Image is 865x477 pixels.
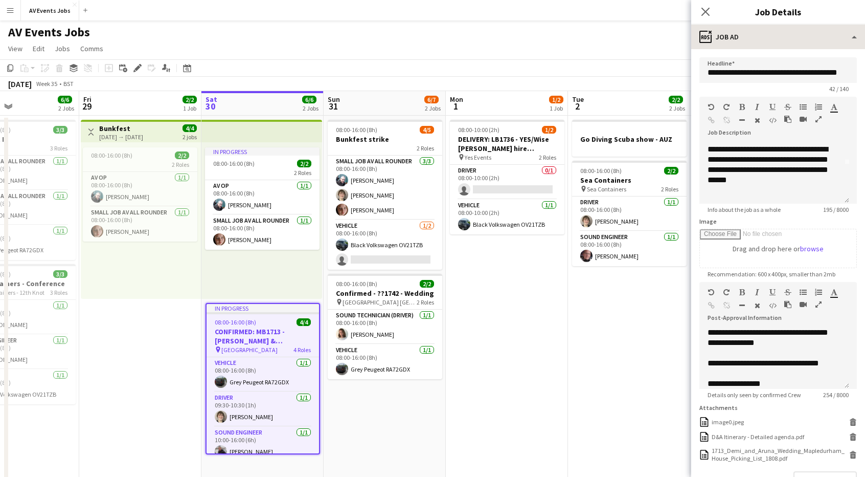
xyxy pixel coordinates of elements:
span: Info about the job as a whole [699,206,789,213]
span: 3 Roles [50,144,67,152]
button: Horizontal Line [738,301,745,310]
span: Sat [206,95,217,104]
span: Fri [83,95,92,104]
span: 1/2 [542,126,556,134]
app-job-card: Go Diving Scuba show - AUZ [572,120,687,157]
app-job-card: 08:00-10:00 (2h)1/2DELIVERY: LB1736 - YES/Wise [PERSON_NAME] hire ([PERSON_NAME] doing) Yes Event... [450,120,564,234]
span: Jobs [55,44,70,53]
span: 2/2 [664,167,678,175]
h1: AV Events Jobs [8,25,90,40]
button: Ordered List [815,288,822,296]
button: HTML Code [769,301,776,310]
div: 2 Jobs [303,104,318,112]
h3: Confirmed - ??1742 - Wedding [328,289,442,298]
app-card-role: Vehicle1/108:00-16:00 (8h)Grey Peugeot RA72GDX [328,344,442,379]
span: 2 Roles [661,185,678,193]
h3: Bunkfest strike [328,135,442,144]
button: Insert video [800,300,807,309]
h3: Go Diving Scuba show - AUZ [572,135,687,144]
span: Sun [328,95,340,104]
button: Underline [769,103,776,111]
h3: Bunkfest [99,124,143,133]
span: 08:00-16:00 (8h) [336,126,377,134]
app-job-card: In progress08:00-16:00 (8h)4/4CONFIRMED: MB1713 - [PERSON_NAME] & [PERSON_NAME] - wedding [GEOGRA... [206,303,320,454]
div: Job Ad [691,25,865,49]
span: Tue [572,95,584,104]
button: Ordered List [815,103,822,111]
div: In progress [205,147,320,156]
span: 4/5 [420,126,434,134]
h3: Job Details [691,5,865,18]
button: Horizontal Line [738,116,745,124]
app-card-role: Driver1/109:30-10:30 (1h)[PERSON_NAME] [207,392,319,427]
button: Strikethrough [784,288,791,296]
button: Redo [723,103,730,111]
span: 6/6 [58,96,72,103]
app-job-card: 08:00-16:00 (8h)4/5Bunkfest strike2 RolesSmall Job AV All Rounder3/308:00-16:00 (8h)[PERSON_NAME]... [328,120,442,270]
button: Italic [754,288,761,296]
div: D&A Itinerary - Detailed agenda.pdf [712,433,804,441]
span: 3/3 [53,270,67,278]
span: 4/4 [297,318,311,326]
span: [GEOGRAPHIC_DATA] [GEOGRAPHIC_DATA] [343,298,417,306]
div: 2 jobs [183,132,197,141]
app-job-card: 08:00-16:00 (8h)2/2Confirmed - ??1742 - Wedding [GEOGRAPHIC_DATA] [GEOGRAPHIC_DATA]2 RolesSound t... [328,274,442,379]
span: 6/7 [424,96,439,103]
span: 3/3 [53,126,67,134]
label: Attachments [699,404,738,411]
div: BST [63,80,74,88]
h3: Sea Containers [572,176,687,185]
app-card-role: Small Job AV All Rounder1/108:00-16:00 (8h)[PERSON_NAME] [83,207,197,242]
app-card-role: Sound Engineer1/110:00-16:00 (6h)[PERSON_NAME] [207,427,319,462]
div: 2 Jobs [58,104,74,112]
div: 1713_Demi_and_Aruna_Wedding_Mapledurham_House_Picking_List_1808.pdf [712,447,847,462]
button: Unordered List [800,288,807,296]
a: Jobs [51,42,74,55]
button: Bold [738,103,745,111]
app-card-role: Driver0/108:00-10:00 (2h) [450,165,564,200]
div: 2 Jobs [425,104,441,112]
div: 08:00-16:00 (8h)2/22 RolesAV Op1/108:00-16:00 (8h)[PERSON_NAME]Small Job AV All Rounder1/108:00-1... [83,147,197,242]
button: Paste as plain text [784,115,791,123]
div: In progress [207,304,319,312]
app-job-card: 08:00-16:00 (8h)2/2Sea Containers Sea Containers2 RolesDriver1/108:00-16:00 (8h)[PERSON_NAME]Soun... [572,161,687,266]
span: 2 Roles [417,298,434,306]
app-card-role: Sound Engineer1/108:00-16:00 (8h)[PERSON_NAME] [572,231,687,266]
span: 30 [204,100,217,112]
h3: CONFIRMED: MB1713 - [PERSON_NAME] & [PERSON_NAME] - wedding [207,327,319,345]
div: 1 Job [183,104,196,112]
span: View [8,44,22,53]
app-card-role: Vehicle1/208:00-16:00 (8h)Black Volkswagen OV21TZB [328,220,442,270]
button: Bold [738,288,745,296]
button: Fullscreen [815,115,822,123]
span: 2/2 [297,160,311,167]
span: 2 Roles [539,154,556,161]
div: [DATE] [8,79,32,89]
app-card-role: AV Op1/108:00-16:00 (8h)[PERSON_NAME] [205,180,320,215]
span: 4/4 [183,124,197,132]
span: 08:00-16:00 (8h) [91,151,132,159]
app-card-role: Small Job AV All Rounder1/108:00-16:00 (8h)[PERSON_NAME] [205,215,320,250]
span: 2 Roles [417,144,434,152]
span: Yes Events [465,154,491,161]
a: Comms [76,42,107,55]
button: Italic [754,103,761,111]
div: [DATE] → [DATE] [99,133,143,141]
button: Text Color [830,288,837,296]
span: 08:00-10:00 (2h) [458,126,499,134]
app-card-role: Sound technician (Driver)1/108:00-16:00 (8h)[PERSON_NAME] [328,310,442,344]
div: In progress08:00-16:00 (8h)2/22 RolesAV Op1/108:00-16:00 (8h)[PERSON_NAME]Small Job AV All Rounde... [205,147,320,250]
span: 08:00-16:00 (8h) [213,160,255,167]
app-card-role: AV Op1/108:00-16:00 (8h)[PERSON_NAME] [83,172,197,207]
span: Details only seen by confirmed Crew [699,391,809,399]
span: 2/2 [420,280,434,288]
span: Sea Containers [587,185,626,193]
button: Clear Formatting [754,301,761,310]
span: Edit [33,44,44,53]
a: View [4,42,27,55]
